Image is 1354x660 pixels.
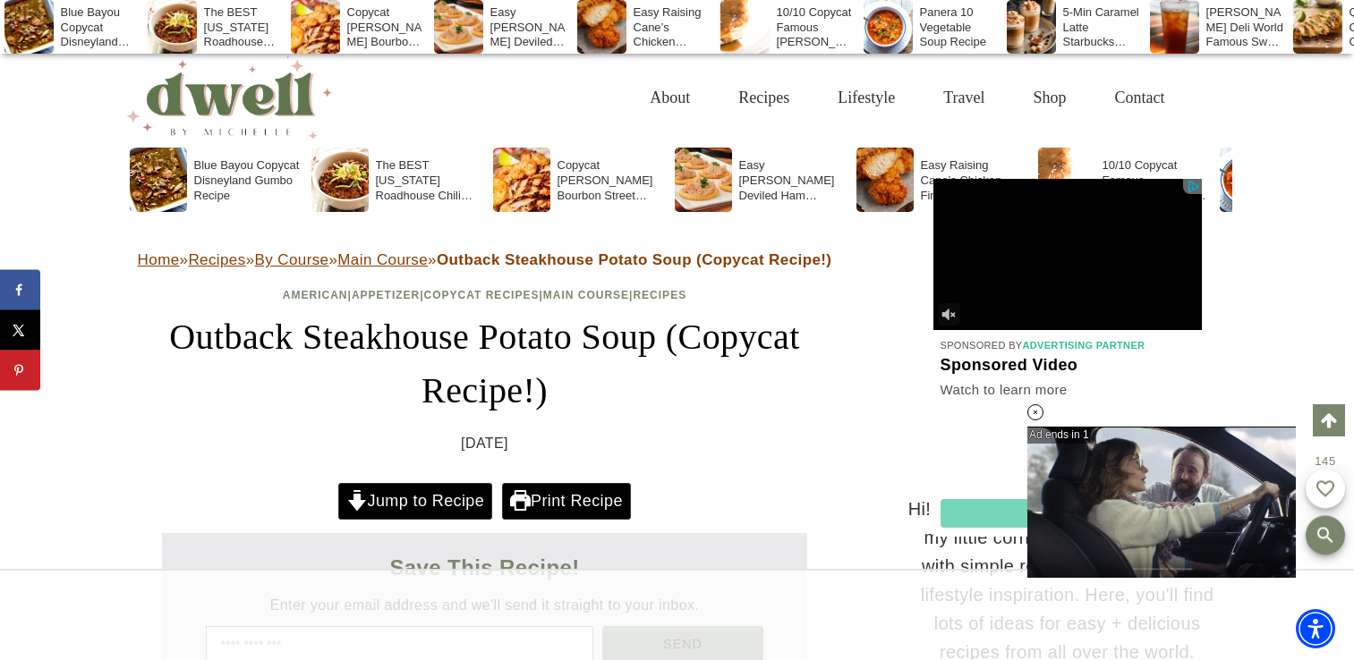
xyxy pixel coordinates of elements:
a: By Course [254,251,328,268]
span: » » » » [138,251,832,268]
a: Recipes [714,69,813,127]
a: Lifestyle [813,69,919,127]
a: Contact [1091,69,1189,127]
h1: Outback Steakhouse Potato Soup (Copycat Recipe!) [126,310,844,418]
iframe: Advertisement [534,571,821,660]
a: Print Recipe [502,483,631,520]
a: Copycat Recipes [424,289,540,301]
span: | | | | [283,289,686,301]
time: [DATE] [461,432,508,455]
a: Main Course [337,251,428,268]
strong: Outback Steakhouse Potato Soup (Copycat Recipe!) [437,251,831,268]
a: Recipes [633,289,686,301]
a: Jump to Recipe [338,483,492,520]
a: Shop [1009,69,1090,127]
a: About [626,69,714,127]
a: Sponsored Video [941,356,1195,376]
img: svg+xml;base64,PHN2ZyB3aWR0aD0iMzIiIGhlaWdodD0iMzIiIHhtbG5zPSJodHRwOi8vd3d3LnczLm9yZy8yMDAwL3N2Zy... [938,303,960,326]
a: Sponsored By [941,340,1145,351]
span: Advertising Partner [1022,340,1145,351]
a: Recipes [188,251,245,268]
img: OBA_TRANS.png [1184,180,1201,193]
a: Main Course [543,289,629,301]
a: American [283,289,348,301]
a: Watch to learn more [941,380,1195,399]
a: Appetizer [352,289,420,301]
img: DWELL by michelle [126,56,332,139]
a: Home [138,251,180,268]
nav: Primary Navigation [626,69,1188,127]
a: Scroll to top [1313,404,1345,436]
div: Accessibility Menu [1296,609,1335,648]
a: Travel [919,69,1009,127]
